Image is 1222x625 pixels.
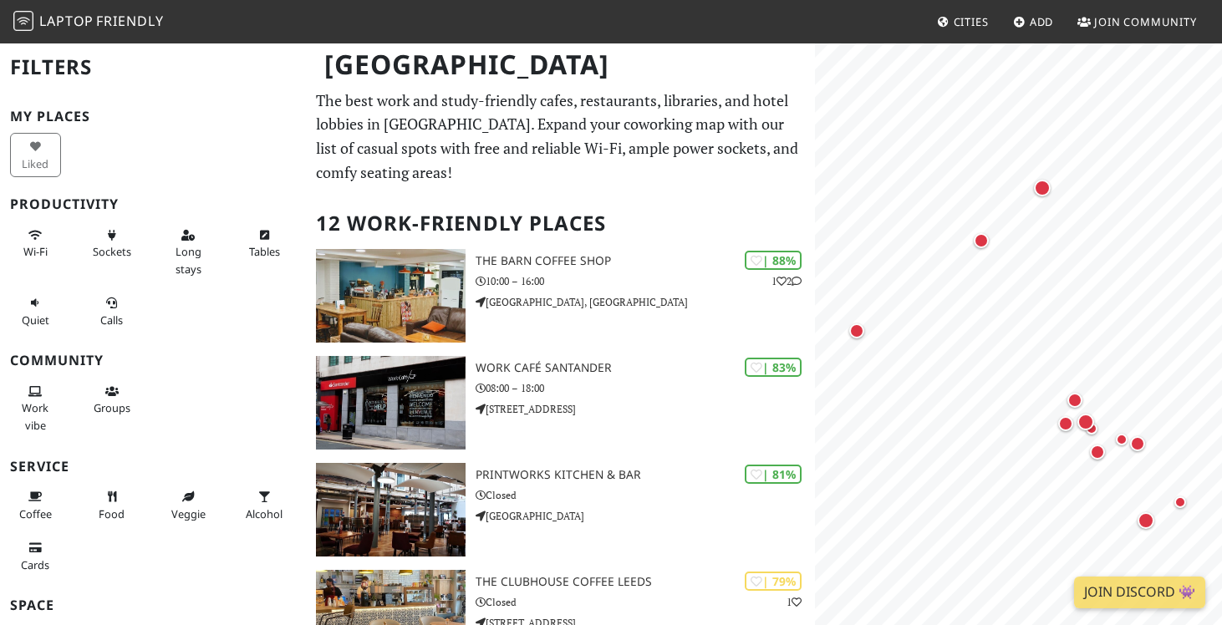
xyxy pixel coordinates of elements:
h3: Work Café Santander [476,361,815,375]
p: Closed [476,487,815,503]
button: Food [86,483,137,527]
a: Join Discord 👾 [1074,577,1205,608]
a: Add [1006,7,1061,37]
button: Calls [86,289,137,333]
button: Long stays [163,221,214,282]
span: Coffee [19,506,52,521]
div: Map marker [970,230,992,252]
p: 08:00 – 18:00 [476,380,815,396]
span: People working [22,400,48,432]
p: 1 [787,594,802,610]
button: Wi-Fi [10,221,61,266]
button: Veggie [163,483,214,527]
a: Join Community [1071,7,1204,37]
span: Group tables [94,400,130,415]
a: LaptopFriendly LaptopFriendly [13,8,164,37]
h3: Community [10,353,296,368]
div: Map marker [1127,433,1148,455]
img: Work Café Santander [316,356,466,450]
a: Cities [930,7,995,37]
span: Credit cards [21,557,49,572]
p: Closed [476,594,815,610]
span: Work-friendly tables [249,244,280,259]
span: Veggie [171,506,206,521]
span: Food [99,506,125,521]
button: Sockets [86,221,137,266]
img: Printworks Kitchen & Bar [316,463,466,556]
img: The Barn Coffee Shop [316,249,466,343]
span: Video/audio calls [100,312,123,328]
h3: Printworks Kitchen & Bar [476,468,815,482]
h3: The Clubhouse Coffee Leeds [476,575,815,589]
p: The best work and study-friendly cafes, restaurants, libraries, and hotel lobbies in [GEOGRAPHIC_... [316,89,805,185]
button: Cards [10,534,61,578]
p: [GEOGRAPHIC_DATA], [GEOGRAPHIC_DATA] [476,294,815,310]
a: Printworks Kitchen & Bar | 81% Printworks Kitchen & Bar Closed [GEOGRAPHIC_DATA] [306,463,815,556]
button: Quiet [10,289,61,333]
a: The Barn Coffee Shop | 88% 12 The Barn Coffee Shop 10:00 – 16:00 [GEOGRAPHIC_DATA], [GEOGRAPHIC_D... [306,249,815,343]
span: Join Community [1094,14,1197,29]
span: Long stays [176,244,201,276]
span: Laptop [39,12,94,30]
a: Work Café Santander | 83% Work Café Santander 08:00 – 18:00 [STREET_ADDRESS] [306,356,815,450]
span: Cities [954,14,989,29]
button: Groups [86,378,137,422]
h2: 12 Work-Friendly Places [316,198,805,249]
span: Friendly [96,12,163,30]
h3: Space [10,597,296,613]
h2: Filters [10,42,296,93]
h3: My Places [10,109,296,124]
div: Map marker [846,320,868,342]
span: Add [1030,14,1054,29]
div: | 88% [745,251,802,270]
h3: Productivity [10,196,296,212]
div: Map marker [1170,492,1190,512]
div: Map marker [1064,389,1086,411]
div: Map marker [1087,441,1108,463]
h3: The Barn Coffee Shop [476,254,815,268]
h1: [GEOGRAPHIC_DATA] [311,42,812,88]
p: [STREET_ADDRESS] [476,401,815,417]
button: Alcohol [239,483,290,527]
button: Tables [239,221,290,266]
div: Map marker [1134,509,1158,532]
div: | 81% [745,465,802,484]
div: | 83% [745,358,802,377]
div: Map marker [1055,413,1077,434]
div: Map marker [1112,429,1132,450]
div: Map marker [1031,176,1054,200]
span: Alcohol [246,506,283,521]
div: | 79% [745,572,802,591]
span: Stable Wi-Fi [23,244,48,259]
div: Map marker [1082,419,1102,439]
h3: Service [10,459,296,475]
button: Work vibe [10,378,61,439]
p: 1 2 [771,273,802,289]
img: LaptopFriendly [13,11,33,31]
span: Quiet [22,312,49,328]
p: 10:00 – 16:00 [476,273,815,289]
div: Map marker [1074,410,1097,434]
p: [GEOGRAPHIC_DATA] [476,508,815,524]
span: Power sockets [93,244,131,259]
button: Coffee [10,483,61,527]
